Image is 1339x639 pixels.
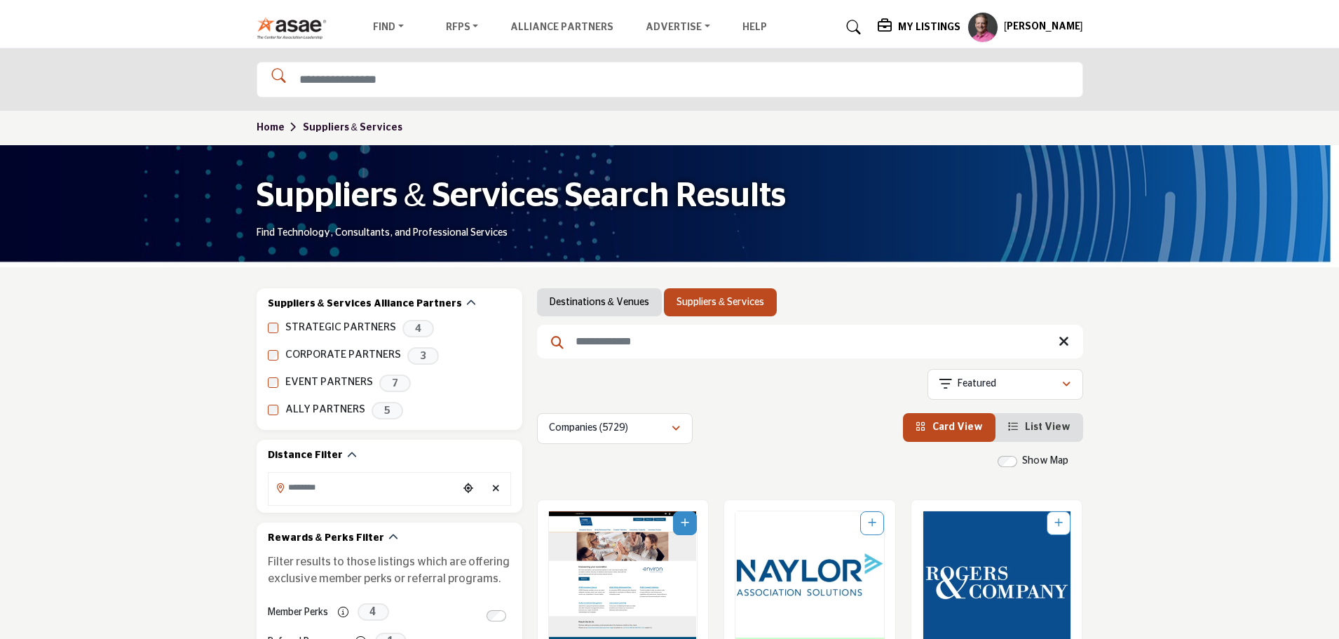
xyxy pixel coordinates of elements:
[285,347,401,363] label: CORPORATE PARTNERS
[1004,20,1083,34] h5: [PERSON_NAME]
[257,62,1083,97] input: Search Solutions
[681,518,689,528] a: Add To List
[257,175,786,218] h1: Suppliers & Services Search Results
[537,413,693,444] button: Companies (5729)
[363,18,414,37] a: Find
[358,603,389,621] span: 4
[1025,422,1070,432] span: List View
[487,610,506,621] input: Switch to Member Perks
[285,402,365,418] label: ALLY PARTNERS
[958,377,996,391] p: Featured
[550,295,649,309] a: Destinations & Venues
[268,350,278,361] input: CORPORATE PARTNERS checkbox
[636,18,720,37] a: Advertise
[486,474,507,504] div: Clear search location
[402,320,434,337] span: 4
[285,375,373,391] label: EVENT PARTNERS
[303,123,402,133] a: Suppliers & Services
[916,422,983,432] a: View Card
[1054,518,1063,528] a: Add To List
[268,297,462,311] h2: Suppliers & Services Alliance Partners
[1008,422,1070,432] a: View List
[268,449,343,463] h2: Distance Filter
[510,22,613,32] a: Alliance Partners
[372,402,403,419] span: 5
[967,12,998,43] button: Show hide supplier dropdown
[268,323,278,333] input: STRATEGIC PARTNERS checkbox
[742,22,767,32] a: Help
[268,405,278,415] input: ALLY PARTNERS checkbox
[268,532,384,546] h2: Rewards & Perks Filter
[257,227,508,241] p: Find Technology, Consultants, and Professional Services
[436,18,489,37] a: RFPs
[903,413,995,442] li: Card View
[268,553,511,587] p: Filter results to those listings which are offering exclusive member perks or referral programs.
[735,511,884,638] img: Naylor Association Solutions
[407,347,439,365] span: 3
[268,600,328,625] label: Member Perks
[379,375,411,392] span: 7
[285,320,396,336] label: STRATEGIC PARTNERS
[878,19,960,36] div: My Listings
[257,16,334,39] img: Site Logo
[537,325,1083,358] input: Search Keyword
[868,518,876,528] a: Add To List
[458,474,479,504] div: Choose your current location
[833,16,870,39] a: Search
[995,413,1083,442] li: List View
[898,21,960,34] h5: My Listings
[269,474,458,502] input: Search Location
[257,123,303,133] a: Home
[1022,454,1068,469] label: Show Map
[549,422,628,436] p: Companies (5729)
[927,369,1083,400] button: Featured
[268,377,278,388] input: EVENT PARTNERS checkbox
[677,295,764,309] a: Suppliers & Services
[932,422,983,432] span: Card View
